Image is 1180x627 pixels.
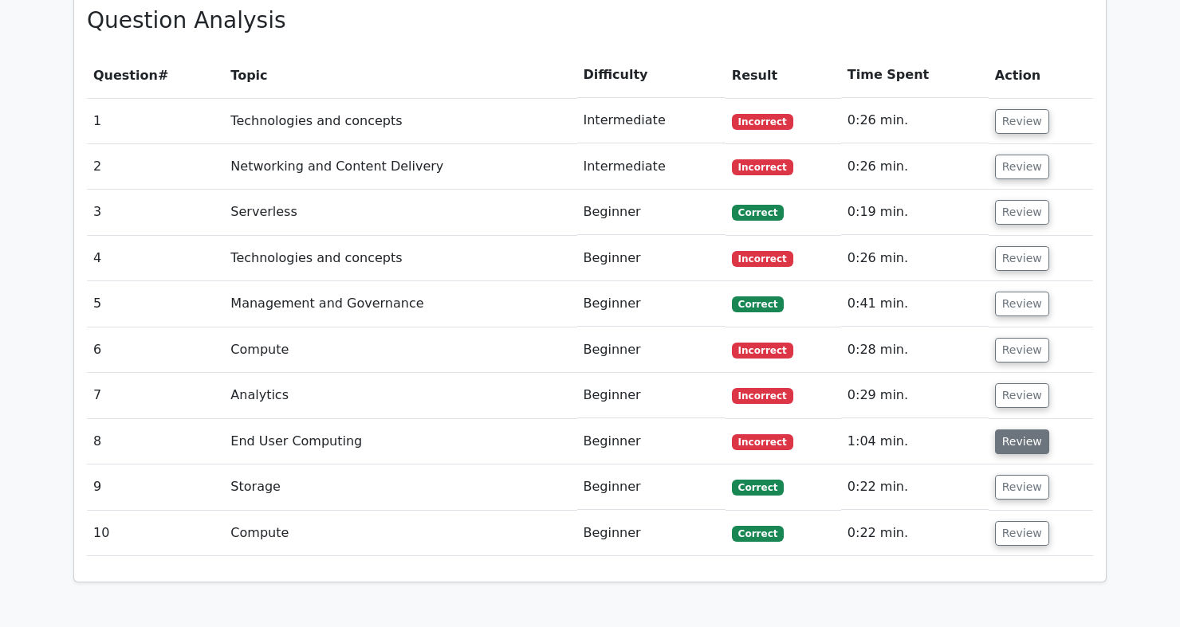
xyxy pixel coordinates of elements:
td: 0:22 min. [841,511,989,556]
button: Review [995,383,1049,408]
td: Beginner [577,511,726,556]
td: Management and Governance [224,281,576,327]
td: Beginner [577,327,726,373]
td: 8 [87,419,224,464]
td: 2 [87,144,224,190]
th: Topic [224,53,576,98]
button: Review [995,475,1049,500]
td: 0:19 min. [841,190,989,235]
span: Incorrect [732,159,793,175]
button: Review [995,429,1049,454]
td: Compute [224,327,576,373]
h3: Question Analysis [87,7,1093,34]
td: 0:26 min. [841,236,989,281]
button: Review [995,292,1049,316]
td: Beginner [577,373,726,418]
td: Serverless [224,190,576,235]
span: Incorrect [732,388,793,404]
td: Intermediate [577,98,726,143]
td: 0:22 min. [841,464,989,510]
td: Beginner [577,419,726,464]
th: Time Spent [841,53,989,98]
span: Correct [732,205,784,221]
td: 1 [87,98,224,143]
button: Review [995,521,1049,546]
span: Incorrect [732,343,793,359]
td: Beginner [577,190,726,235]
th: Result [726,53,841,98]
td: Beginner [577,236,726,281]
td: 6 [87,327,224,373]
td: Technologies and concepts [224,236,576,281]
button: Review [995,109,1049,134]
td: Compute [224,511,576,556]
button: Review [995,246,1049,271]
td: 10 [87,511,224,556]
span: Correct [732,296,784,312]
td: Analytics [224,373,576,418]
span: Correct [732,526,784,542]
button: Review [995,155,1049,179]
td: 3 [87,190,224,235]
td: 0:28 min. [841,327,989,373]
button: Review [995,338,1049,362]
td: Technologies and concepts [224,98,576,143]
span: Question [93,68,158,83]
td: Intermediate [577,144,726,190]
td: 1:04 min. [841,419,989,464]
td: End User Computing [224,419,576,464]
span: Incorrect [732,114,793,130]
span: Incorrect [732,251,793,267]
td: 4 [87,236,224,281]
th: # [87,53,224,98]
td: 0:26 min. [841,98,989,143]
td: 0:41 min. [841,281,989,327]
td: Networking and Content Delivery [224,144,576,190]
span: Incorrect [732,434,793,450]
th: Action [989,53,1093,98]
td: Storage [224,464,576,510]
td: 0:29 min. [841,373,989,418]
td: 7 [87,373,224,418]
button: Review [995,200,1049,225]
span: Correct [732,480,784,496]
td: Beginner [577,464,726,510]
td: 9 [87,464,224,510]
td: 5 [87,281,224,327]
th: Difficulty [577,53,726,98]
td: 0:26 min. [841,144,989,190]
td: Beginner [577,281,726,327]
